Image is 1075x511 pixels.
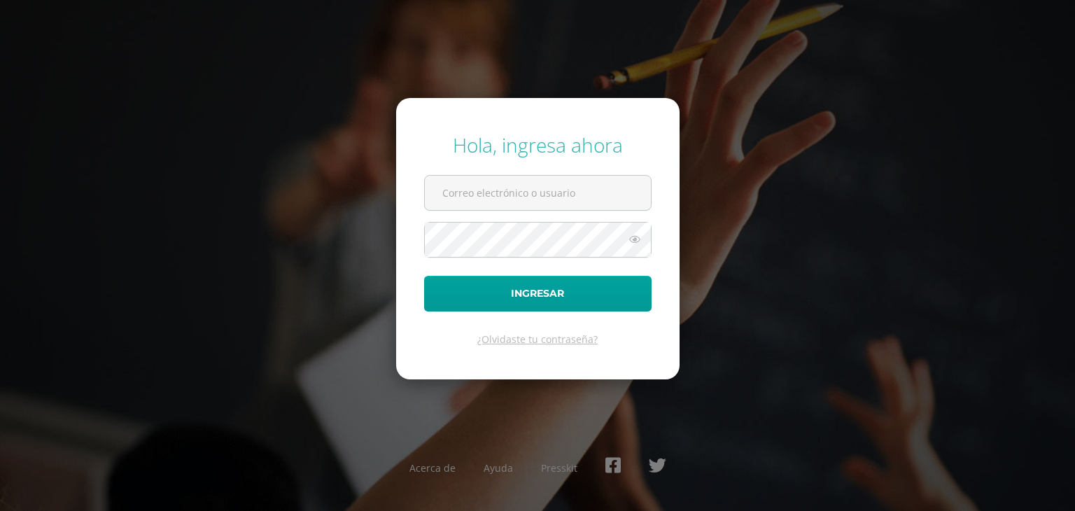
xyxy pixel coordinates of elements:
a: Acerca de [409,461,456,475]
a: Ayuda [484,461,513,475]
a: ¿Olvidaste tu contraseña? [477,332,598,346]
div: Hola, ingresa ahora [424,132,652,158]
input: Correo electrónico o usuario [425,176,651,210]
a: Presskit [541,461,577,475]
button: Ingresar [424,276,652,311]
